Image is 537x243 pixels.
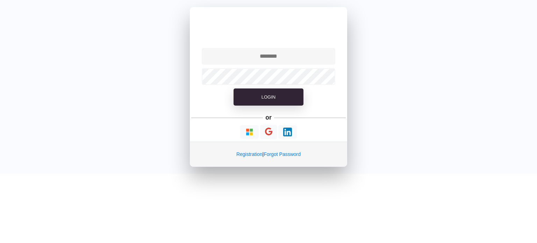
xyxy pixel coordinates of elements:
img: Loading... [283,128,292,136]
a: Registration [236,151,263,157]
a: Forgot Password [264,151,301,157]
span: Login [262,94,275,100]
h5: or [264,113,273,122]
button: Login [234,88,303,106]
button: Continue With Google [260,125,277,139]
div: | [190,142,347,167]
img: QPunch [229,14,308,39]
img: Loading... [245,128,254,136]
button: Continue With LinkedIn [278,125,297,139]
button: Continue With Microsoft Azure [240,125,259,139]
